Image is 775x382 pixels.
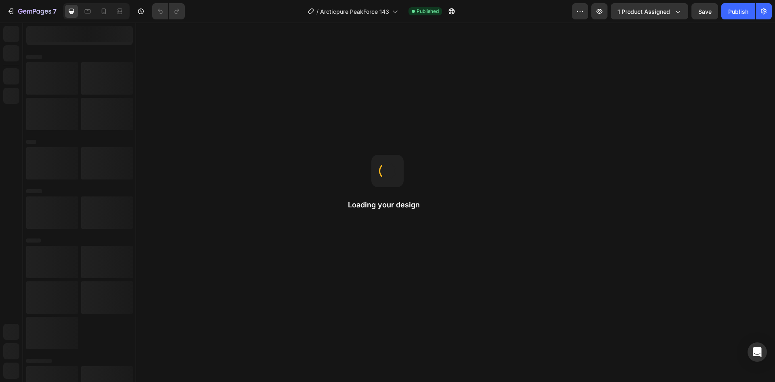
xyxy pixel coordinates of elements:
button: Save [691,3,718,19]
div: Undo/Redo [152,3,185,19]
div: Publish [728,7,748,16]
span: Save [698,8,712,15]
span: Published [417,8,439,15]
span: Arcticpure PeakForce 143 [320,7,389,16]
span: / [316,7,318,16]
h2: Loading your design [348,200,427,210]
button: 7 [3,3,60,19]
button: 1 product assigned [611,3,688,19]
span: 1 product assigned [618,7,670,16]
button: Publish [721,3,755,19]
p: 7 [53,6,57,16]
div: Open Intercom Messenger [748,342,767,362]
